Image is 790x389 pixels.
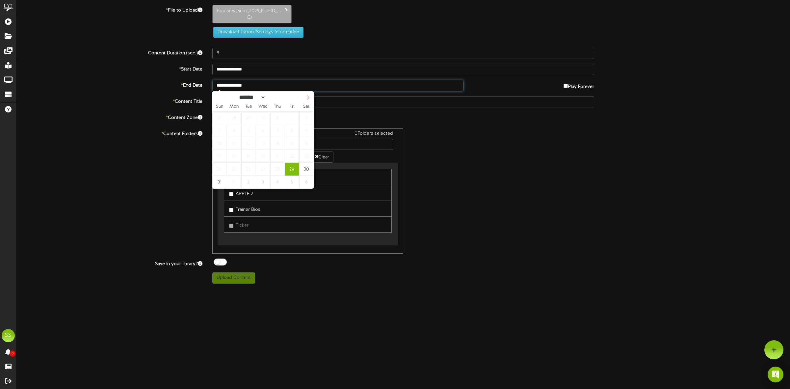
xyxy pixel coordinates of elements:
span: August 10, 2025 [212,137,226,150]
span: August 27, 2025 [256,163,270,176]
label: Trainer Bios [229,204,260,213]
span: August 8, 2025 [285,124,299,137]
input: Year [266,94,289,101]
label: Start Date [12,64,207,73]
span: August 23, 2025 [299,150,313,163]
span: August 3, 2025 [212,124,226,137]
span: September 6, 2025 [299,176,313,188]
span: July 31, 2025 [270,111,284,124]
button: Upload Content [212,272,255,284]
span: August 25, 2025 [227,163,241,176]
span: July 30, 2025 [256,111,270,124]
span: August 6, 2025 [256,124,270,137]
a: Download Export Settings Information [210,30,303,35]
label: Play Forever [564,80,594,90]
span: Wed [256,105,270,109]
span: August 13, 2025 [256,137,270,150]
span: August 24, 2025 [212,163,226,176]
span: Ticker [236,223,249,228]
span: August 2, 2025 [299,111,313,124]
span: August 18, 2025 [227,150,241,163]
span: August 28, 2025 [270,163,284,176]
span: August 30, 2025 [299,163,313,176]
span: Sun [212,105,227,109]
label: Save in your library? [12,259,207,267]
span: September 1, 2025 [227,176,241,188]
span: August 31, 2025 [212,176,226,188]
span: August 9, 2025 [299,124,313,137]
span: September 4, 2025 [270,176,284,188]
input: Trainer Bios [229,208,233,212]
span: August 12, 2025 [241,137,255,150]
span: August 22, 2025 [285,150,299,163]
span: September 2, 2025 [241,176,255,188]
span: September 3, 2025 [256,176,270,188]
input: Ticker [229,224,233,228]
input: Title of this Content [212,96,594,107]
span: September 5, 2025 [285,176,299,188]
span: August 11, 2025 [227,137,241,150]
span: August 1, 2025 [285,111,299,124]
label: Content Zone [12,112,207,121]
div: SS [2,329,15,342]
label: APPLE 2 [229,188,253,197]
span: Sat [299,105,314,109]
span: August 20, 2025 [256,150,270,163]
span: Tue [241,105,256,109]
span: Fri [285,105,299,109]
span: Mon [227,105,241,109]
input: APPLE 2 [229,192,233,196]
span: August 29, 2025 [285,163,299,176]
label: End Date [12,80,207,89]
label: Content Folders [12,128,207,137]
label: Content Duration (sec.) [12,48,207,57]
span: August 17, 2025 [212,150,226,163]
span: August 16, 2025 [299,137,313,150]
span: August 21, 2025 [270,150,284,163]
span: August 15, 2025 [285,137,299,150]
span: July 28, 2025 [227,111,241,124]
input: Play Forever [564,84,568,88]
span: July 29, 2025 [241,111,255,124]
span: 0 [10,350,15,357]
span: August 14, 2025 [270,137,284,150]
label: Content Title [12,96,207,105]
label: File to Upload [12,5,207,14]
span: August 19, 2025 [241,150,255,163]
span: August 26, 2025 [241,163,255,176]
span: July 27, 2025 [212,111,226,124]
span: August 4, 2025 [227,124,241,137]
span: August 5, 2025 [241,124,255,137]
button: Download Export Settings Information [213,27,303,38]
div: Open Intercom Messenger [768,367,783,382]
button: Clear [311,152,333,163]
span: August 7, 2025 [270,124,284,137]
span: Thu [270,105,285,109]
